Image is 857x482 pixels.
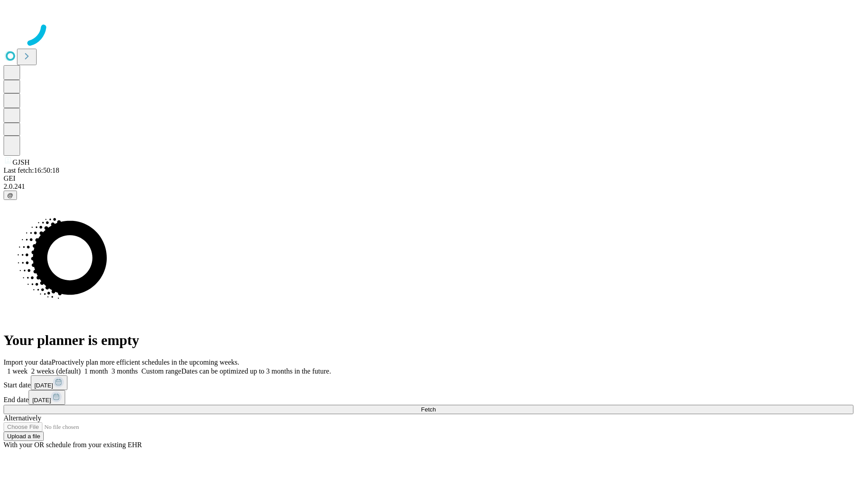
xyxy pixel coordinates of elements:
[4,175,853,183] div: GEI
[7,367,28,375] span: 1 week
[34,382,53,389] span: [DATE]
[421,406,436,413] span: Fetch
[4,332,853,349] h1: Your planner is empty
[4,166,59,174] span: Last fetch: 16:50:18
[4,390,853,405] div: End date
[4,183,853,191] div: 2.0.241
[4,191,17,200] button: @
[31,367,81,375] span: 2 weeks (default)
[84,367,108,375] span: 1 month
[4,432,44,441] button: Upload a file
[4,414,41,422] span: Alternatively
[4,441,142,449] span: With your OR schedule from your existing EHR
[4,405,853,414] button: Fetch
[32,397,51,403] span: [DATE]
[52,358,239,366] span: Proactively plan more efficient schedules in the upcoming weeks.
[31,375,67,390] button: [DATE]
[29,390,65,405] button: [DATE]
[141,367,181,375] span: Custom range
[7,192,13,199] span: @
[12,158,29,166] span: GJSH
[112,367,138,375] span: 3 months
[181,367,331,375] span: Dates can be optimized up to 3 months in the future.
[4,358,52,366] span: Import your data
[4,375,853,390] div: Start date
